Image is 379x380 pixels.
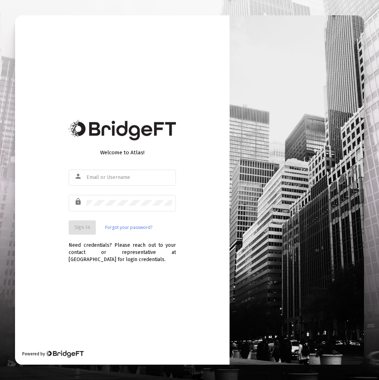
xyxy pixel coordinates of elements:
[105,224,152,231] a: Forgot your password?
[69,235,176,263] div: Need credentials? Please reach out to your contact or representative at [GEOGRAPHIC_DATA] for log...
[74,197,83,206] mat-icon: lock
[22,350,83,357] div: Powered by
[46,350,83,357] img: Bridge Financial Technology Logo
[69,220,96,235] button: Sign In
[69,149,176,156] div: Welcome to Atlas!
[74,224,90,230] span: Sign In
[69,120,176,140] img: Bridge Financial Technology Logo
[87,175,172,180] input: Email or Username
[74,172,83,181] mat-icon: person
